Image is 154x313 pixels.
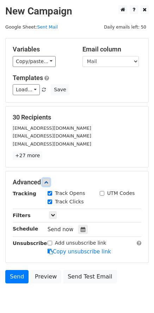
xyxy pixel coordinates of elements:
[30,270,61,283] a: Preview
[119,279,154,313] div: 聊天小工具
[55,198,84,205] label: Track Clicks
[119,279,154,313] iframe: Chat Widget
[101,24,149,30] a: Daily emails left: 50
[82,45,142,53] h5: Email column
[48,226,74,233] span: Send now
[13,125,91,131] small: [EMAIL_ADDRESS][DOMAIN_NAME]
[13,226,38,232] strong: Schedule
[5,5,149,17] h2: New Campaign
[107,190,135,197] label: UTM Codes
[55,190,85,197] label: Track Opens
[13,240,47,246] strong: Unsubscribe
[13,151,42,160] a: +27 more
[13,74,43,81] a: Templates
[13,141,91,147] small: [EMAIL_ADDRESS][DOMAIN_NAME]
[13,56,56,67] a: Copy/paste...
[13,113,141,121] h5: 30 Recipients
[63,270,117,283] a: Send Test Email
[37,24,58,30] a: Sent Mail
[13,213,31,218] strong: Filters
[48,248,111,255] a: Copy unsubscribe link
[51,84,69,95] button: Save
[13,191,36,196] strong: Tracking
[55,239,106,247] label: Add unsubscribe link
[5,24,58,30] small: Google Sheet:
[101,23,149,31] span: Daily emails left: 50
[13,84,40,95] a: Load...
[13,133,91,139] small: [EMAIL_ADDRESS][DOMAIN_NAME]
[13,178,141,186] h5: Advanced
[13,45,72,53] h5: Variables
[5,270,29,283] a: Send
